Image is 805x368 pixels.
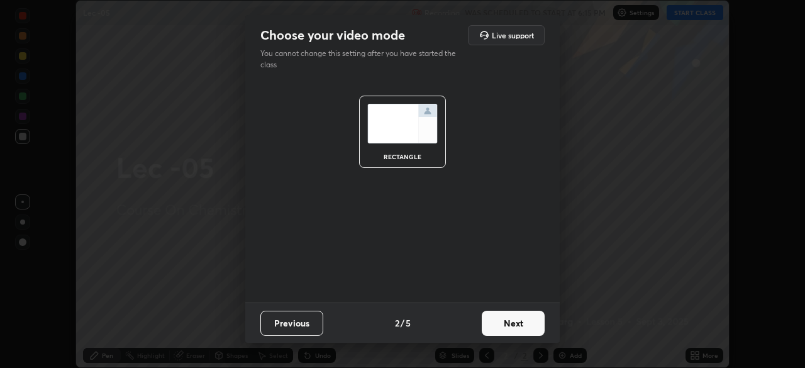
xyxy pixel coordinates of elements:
[260,48,464,70] p: You cannot change this setting after you have started the class
[482,311,545,336] button: Next
[406,316,411,330] h4: 5
[377,153,428,160] div: rectangle
[401,316,404,330] h4: /
[492,31,534,39] h5: Live support
[260,311,323,336] button: Previous
[367,104,438,143] img: normalScreenIcon.ae25ed63.svg
[395,316,399,330] h4: 2
[260,27,405,43] h2: Choose your video mode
